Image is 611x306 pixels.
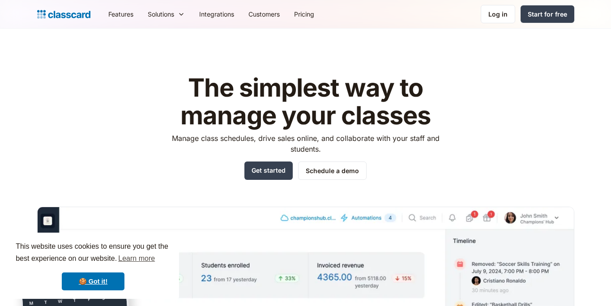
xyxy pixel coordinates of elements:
[163,133,448,154] p: Manage class schedules, drive sales online, and collaborate with your staff and students.
[117,252,156,265] a: learn more about cookies
[287,4,321,24] a: Pricing
[298,161,367,180] a: Schedule a demo
[521,5,574,23] a: Start for free
[37,8,90,21] a: home
[141,4,192,24] div: Solutions
[481,5,515,23] a: Log in
[7,233,179,299] div: cookieconsent
[163,74,448,129] h1: The simplest way to manage your classes
[16,241,171,265] span: This website uses cookies to ensure you get the best experience on our website.
[62,272,124,290] a: dismiss cookie message
[528,9,567,19] div: Start for free
[192,4,241,24] a: Integrations
[488,9,508,19] div: Log in
[241,4,287,24] a: Customers
[244,161,293,180] a: Get started
[101,4,141,24] a: Features
[148,9,174,19] div: Solutions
